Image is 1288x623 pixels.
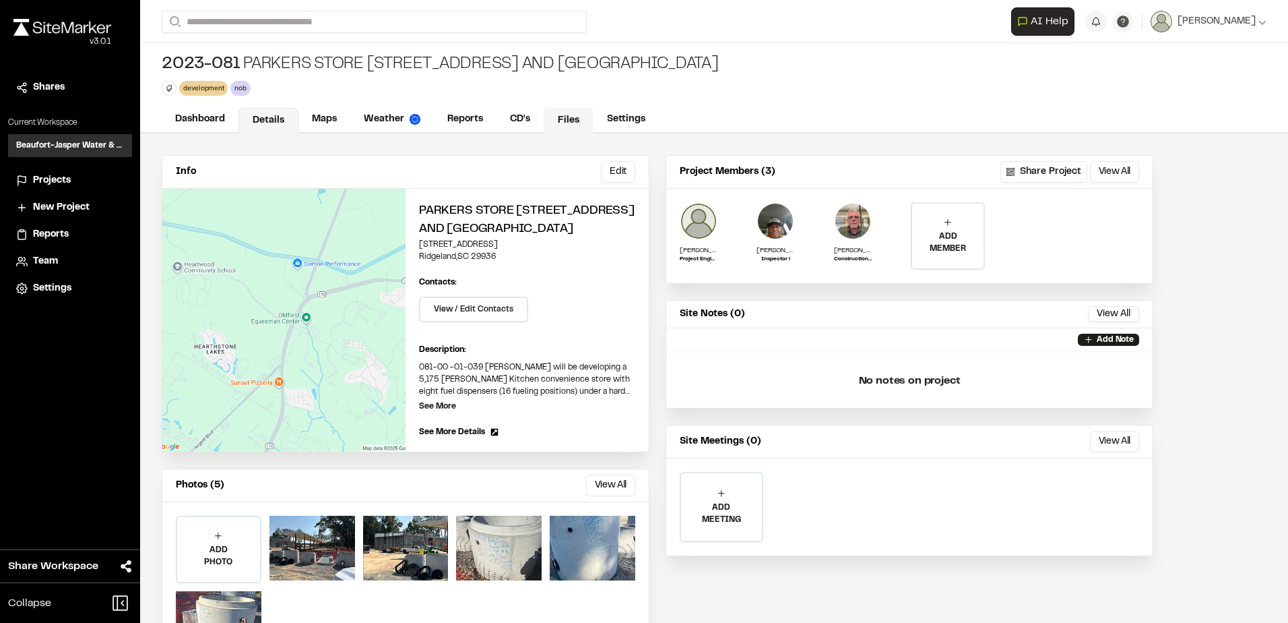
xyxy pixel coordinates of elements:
[593,107,659,132] a: Settings
[419,426,485,438] span: See More Details
[601,161,635,183] button: Edit
[8,595,51,612] span: Collapse
[16,227,124,242] a: Reports
[1090,431,1139,452] button: View All
[419,251,635,263] p: Ridgeland , SC 29936
[756,256,794,264] p: Inspector l
[677,359,1142,403] p: No notes on project
[33,281,71,296] span: Settings
[298,107,350,132] a: Maps
[680,307,745,322] p: Site Notes (0)
[1000,161,1087,183] button: Share Project
[8,558,98,574] span: Share Workspace
[176,165,196,179] p: Info
[680,202,717,240] img: Mahathi Bhooshi
[1090,161,1139,183] button: View All
[16,254,124,269] a: Team
[586,475,635,496] button: View All
[680,256,717,264] p: Project Engineer
[8,117,132,129] p: Current Workspace
[162,81,176,96] button: Edit Tags
[681,502,762,526] p: ADD MEETING
[1178,14,1256,29] span: [PERSON_NAME]
[16,140,124,152] h3: Beaufort-Jasper Water & Sewer Authority
[16,200,124,215] a: New Project
[1097,334,1134,346] p: Add Note
[1011,7,1074,36] button: Open AI Assistant
[434,107,496,132] a: Reports
[350,107,434,132] a: Weather
[419,276,457,289] p: Contacts:
[410,114,420,125] img: precipai.png
[1011,7,1080,36] div: Open AI Assistant
[834,256,872,264] p: Construction Supervisor
[680,245,717,256] p: [PERSON_NAME]
[162,54,240,76] span: 2023-081
[230,81,250,95] div: nob
[419,400,456,413] p: See More
[834,245,872,256] p: [PERSON_NAME]
[419,202,635,239] h2: Parkers Store [STREET_ADDRESS] and [GEOGRAPHIC_DATA]
[33,80,65,95] span: Shares
[162,54,719,76] div: Parkers Store [STREET_ADDRESS] and [GEOGRAPHIC_DATA]
[419,239,635,251] p: [STREET_ADDRESS]
[33,227,69,242] span: Reports
[179,81,228,95] div: development
[680,165,775,179] p: Project Members (3)
[834,202,872,240] img: Chris McVey
[756,245,794,256] p: [PERSON_NAME]. [PERSON_NAME]
[1151,11,1172,32] img: User
[16,281,124,296] a: Settings
[13,19,111,36] img: rebrand.png
[419,361,635,398] p: 081-00 -01-039 [PERSON_NAME] will be developing a 5,175 [PERSON_NAME] Kitchen convenience store w...
[33,173,71,188] span: Projects
[419,297,528,322] button: View / Edit Contacts
[496,107,544,132] a: CD's
[238,108,298,133] a: Details
[176,478,224,493] p: Photos (5)
[1031,13,1068,30] span: AI Help
[16,80,124,95] a: Shares
[912,231,984,255] p: ADD MEMBER
[162,107,238,132] a: Dashboard
[680,434,761,449] p: Site Meetings (0)
[13,36,111,48] div: Oh geez...please don't...
[162,11,186,33] button: Search
[544,108,593,133] a: Files
[419,344,635,356] p: Description:
[1088,306,1139,322] button: View All
[33,254,58,269] span: Team
[1151,11,1266,32] button: [PERSON_NAME]
[756,202,794,240] img: Maurice. T. Burries Sr.
[177,544,260,568] p: ADD PHOTO
[16,173,124,188] a: Projects
[33,200,90,215] span: New Project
